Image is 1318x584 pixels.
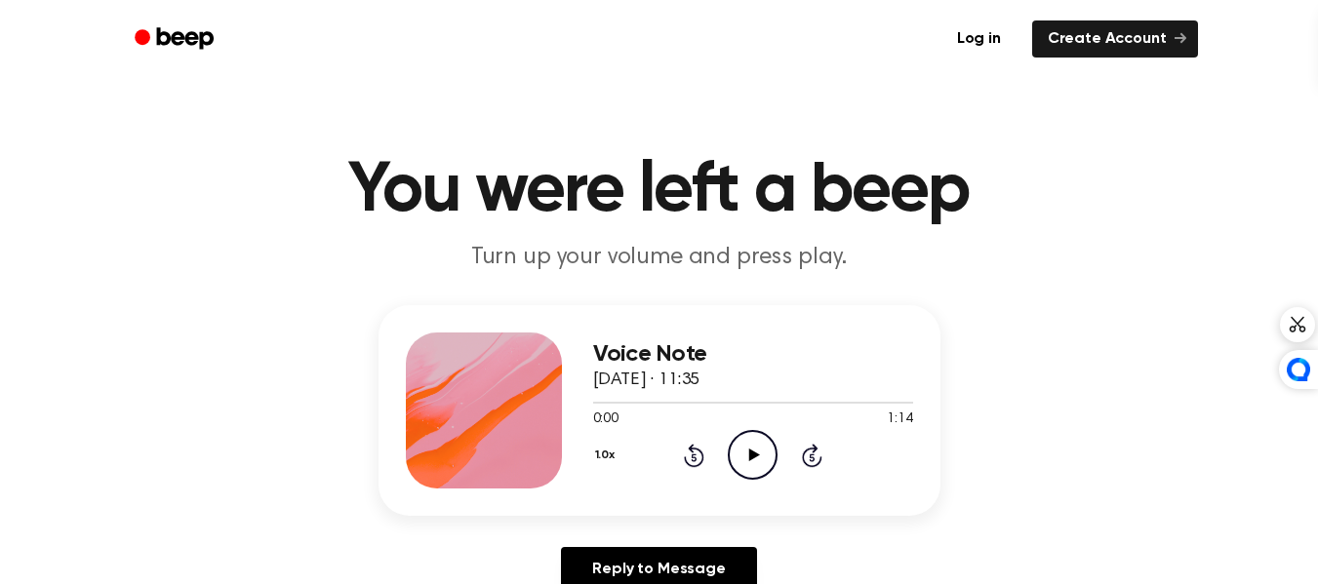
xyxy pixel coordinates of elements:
a: Create Account [1032,20,1198,58]
p: Turn up your volume and press play. [285,242,1034,274]
a: Beep [121,20,231,58]
span: 1:14 [887,409,912,430]
h1: You were left a beep [160,156,1159,226]
span: 0:00 [593,409,619,430]
a: Log in [938,17,1020,61]
span: [DATE] · 11:35 [593,371,700,389]
button: 1.0x [593,439,622,472]
h3: Voice Note [593,341,913,368]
